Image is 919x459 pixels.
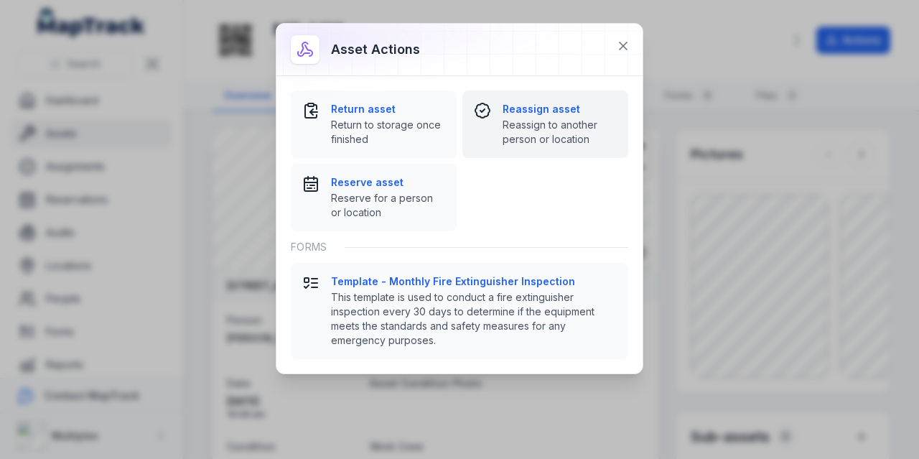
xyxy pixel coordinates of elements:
span: Return to storage once finished [331,118,445,147]
strong: Return asset [331,102,445,116]
strong: Template - Monthly Fire Extinguisher Inspection [331,274,617,289]
button: Template - Monthly Fire Extinguisher InspectionThis template is used to conduct a fire extinguish... [291,263,628,359]
div: Forms [291,231,628,263]
span: Reserve for a person or location [331,191,445,220]
button: Return assetReturn to storage once finished [291,91,457,158]
strong: Reserve asset [331,175,445,190]
span: Reassign to another person or location [503,118,617,147]
strong: Reassign asset [503,102,617,116]
button: Reassign assetReassign to another person or location [462,91,628,158]
h3: Asset actions [331,40,420,60]
span: This template is used to conduct a fire extinguisher inspection every 30 days to determine if the... [331,290,617,348]
button: Reserve assetReserve for a person or location [291,164,457,231]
